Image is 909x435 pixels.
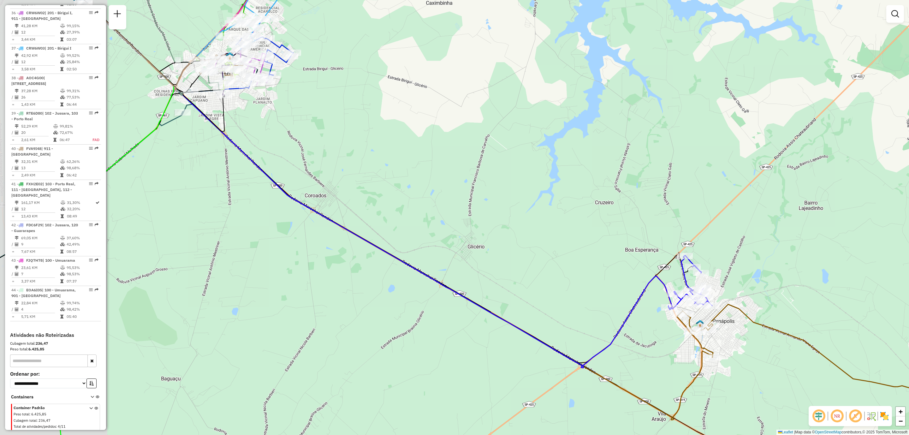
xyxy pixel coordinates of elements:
[899,417,903,425] span: −
[21,59,60,65] td: 12
[11,146,53,157] span: 40 -
[89,46,93,50] em: Opções
[60,166,65,170] i: % de utilização da cubagem
[21,241,60,247] td: 9
[21,101,60,108] td: 1,43 KM
[11,101,15,108] td: =
[66,36,98,43] td: 03:07
[815,430,842,434] a: OpenStreetMap
[15,236,19,240] i: Distância Total
[226,52,234,60] img: BIRIGUI
[15,95,19,99] i: Total de Atividades
[15,160,19,164] i: Distância Total
[11,213,15,219] td: =
[95,46,98,50] em: Rota exportada
[15,266,19,270] i: Distância Total
[60,103,63,106] i: Tempo total em rota
[15,131,19,134] i: Total de Atividades
[866,411,876,421] img: Fluxo de ruas
[15,301,19,305] i: Distância Total
[26,258,43,263] span: FJQ7H78
[66,271,98,277] td: 98,53%
[15,307,19,311] i: Total de Atividades
[28,347,44,351] strong: 6.425,85
[15,89,19,93] i: Distância Total
[36,341,48,346] strong: 236,47
[21,88,60,94] td: 37,28 KM
[21,300,60,306] td: 22,84 KM
[89,288,93,292] em: Opções
[60,301,65,305] i: % de utilização do peso
[21,265,60,271] td: 23,61 KM
[53,124,58,128] i: % de utilização do peso
[11,313,15,320] td: =
[15,124,19,128] i: Distância Total
[21,313,60,320] td: 5,71 KM
[15,54,19,57] i: Distância Total
[111,8,124,22] a: Nova sessão e pesquisa
[10,332,101,338] h4: Atividades não Roteirizadas
[66,165,98,171] td: 98,68%
[58,424,66,429] span: 4/11
[60,242,65,246] i: % de utilização da cubagem
[889,8,901,20] a: Exibir filtros
[899,408,903,415] span: +
[15,242,19,246] i: Total de Atividades
[11,172,15,178] td: =
[31,412,46,416] span: 6.425,85
[21,52,60,59] td: 42,92 KM
[21,123,53,129] td: 52,29 KM
[776,430,909,435] div: Map data © contributors,© 2025 TomTom, Microsoft
[11,394,82,400] span: Containers
[95,146,98,150] em: Rota exportada
[11,137,15,143] td: =
[60,67,63,71] i: Tempo total em rota
[89,182,93,186] em: Opções
[21,29,60,35] td: 12
[11,271,15,277] td: /
[95,182,98,186] em: Rota exportada
[21,172,60,178] td: 2,49 KM
[60,60,65,64] i: % de utilização da cubagem
[60,24,65,28] i: % de utilização do peso
[11,165,15,171] td: /
[60,315,63,319] i: Tempo total em rota
[45,46,71,51] span: | 201 - Birigui I
[896,416,905,426] a: Zoom out
[15,24,19,28] i: Distância Total
[11,10,73,21] span: | 201 - Birigui I, 911 - [GEOGRAPHIC_DATA]
[59,137,86,143] td: 06:47
[11,66,15,72] td: =
[59,129,86,136] td: 72,67%
[66,235,98,241] td: 37,60%
[60,38,63,41] i: Tempo total em rota
[66,313,98,320] td: 05:40
[66,158,98,165] td: 62,26%
[848,408,863,424] span: Exibir rótulo
[60,307,65,311] i: % de utilização da cubagem
[26,182,43,186] span: FXH2E02
[60,279,63,283] i: Tempo total em rota
[26,75,44,80] span: AOC4G00
[66,52,98,59] td: 99,52%
[95,288,98,292] em: Rota exportada
[67,213,95,219] td: 08:49
[11,288,76,298] span: 44 -
[89,258,93,262] em: Opções
[60,54,65,57] i: % de utilização do peso
[11,288,76,298] span: | 100 - Umuarama, 901 - [GEOGRAPHIC_DATA]
[60,30,65,34] i: % de utilização da cubagem
[66,23,98,29] td: 99,15%
[14,418,37,423] span: Cubagem total
[11,36,15,43] td: =
[66,306,98,313] td: 98,42%
[21,129,53,136] td: 20
[26,223,42,227] span: FDC6F29
[21,158,60,165] td: 32,31 KM
[66,278,98,284] td: 07:37
[21,213,60,219] td: 13,43 KM
[66,94,98,100] td: 77,53%
[11,258,75,263] span: 43 -
[11,241,15,247] td: /
[879,411,889,421] img: Exibir/Ocultar setores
